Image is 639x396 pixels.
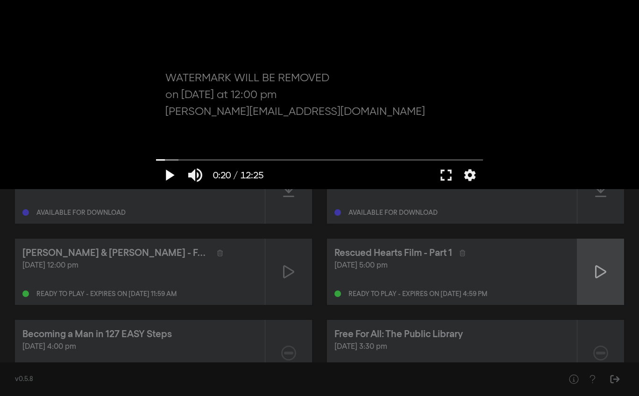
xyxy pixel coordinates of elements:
[22,260,257,271] div: [DATE] 12:00 pm
[433,161,459,189] button: Full screen
[182,161,208,189] button: Mute
[605,370,624,389] button: Sign Out
[36,291,177,297] div: Ready to play - expires on [DATE] 11:59 am
[459,161,481,189] button: More settings
[15,375,546,384] div: v0.5.8
[22,327,172,341] div: Becoming a Man in 127 EASY Steps
[348,291,487,297] div: Ready to play - expires on [DATE] 4:59 pm
[22,246,210,260] div: [PERSON_NAME] & [PERSON_NAME] - For Demos
[334,260,569,271] div: [DATE] 5:00 pm
[334,341,569,353] div: [DATE] 3:30 pm
[583,370,602,389] button: Help
[36,210,126,216] div: Available for download
[334,327,463,341] div: Free For All: The Public Library
[22,341,257,353] div: [DATE] 4:00 pm
[564,370,583,389] button: Help
[334,246,452,260] div: Rescued Hearts Film - Part 1
[348,210,438,216] div: Available for download
[156,161,182,189] button: Play
[208,161,268,189] button: 0:20 / 12:25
